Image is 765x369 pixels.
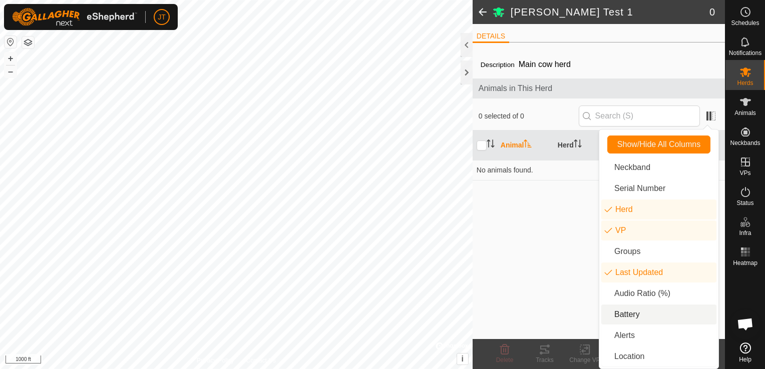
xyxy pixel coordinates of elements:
[246,356,276,365] a: Contact Us
[5,65,17,77] button: –
[601,262,716,282] li: enum.columnList.lastUpdated
[739,356,751,362] span: Help
[731,20,759,26] span: Schedules
[601,346,716,366] li: common.label.location
[496,356,514,363] span: Delete
[473,31,509,43] li: DETAILS
[22,36,34,48] button: Map Layers
[497,130,554,160] th: Animal
[457,353,468,364] button: i
[601,178,716,198] li: neckband.label.serialNumber
[729,50,761,56] span: Notifications
[158,12,166,22] span: JT
[601,304,716,324] li: neckband.label.battery
[487,141,495,149] p-sorticon: Activate to sort
[525,355,565,364] div: Tracks
[601,220,716,240] li: vp.label.vp
[462,354,464,363] span: i
[524,141,532,149] p-sorticon: Activate to sort
[479,111,579,121] span: 0 selected of 0
[12,8,137,26] img: Gallagher Logo
[479,82,719,94] span: Animals in This Herd
[511,6,709,18] h2: [PERSON_NAME] Test 1
[579,105,700,126] input: Search (S)
[730,309,760,339] div: Open chat
[739,230,751,236] span: Infra
[601,283,716,303] li: enum.columnList.audioRatio
[515,56,575,72] span: Main cow herd
[736,200,753,206] span: Status
[565,355,605,364] div: Change VP
[574,141,582,149] p-sorticon: Activate to sort
[601,325,716,345] li: animal.label.alerts
[617,140,700,149] span: Show/Hide All Columns
[730,140,760,146] span: Neckbands
[734,110,756,116] span: Animals
[737,80,753,86] span: Herds
[473,160,725,180] td: No animals found.
[709,4,715,19] span: 0
[5,52,17,64] button: +
[725,338,765,366] a: Help
[481,61,515,68] label: Description
[601,199,716,219] li: mob.label.mob
[601,241,716,261] li: common.btn.groups
[601,157,716,177] li: neckband.label.title
[197,356,234,365] a: Privacy Policy
[607,135,710,153] button: Show/Hide All Columns
[739,170,750,176] span: VPs
[5,36,17,48] button: Reset Map
[554,130,611,160] th: Herd
[733,260,757,266] span: Heatmap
